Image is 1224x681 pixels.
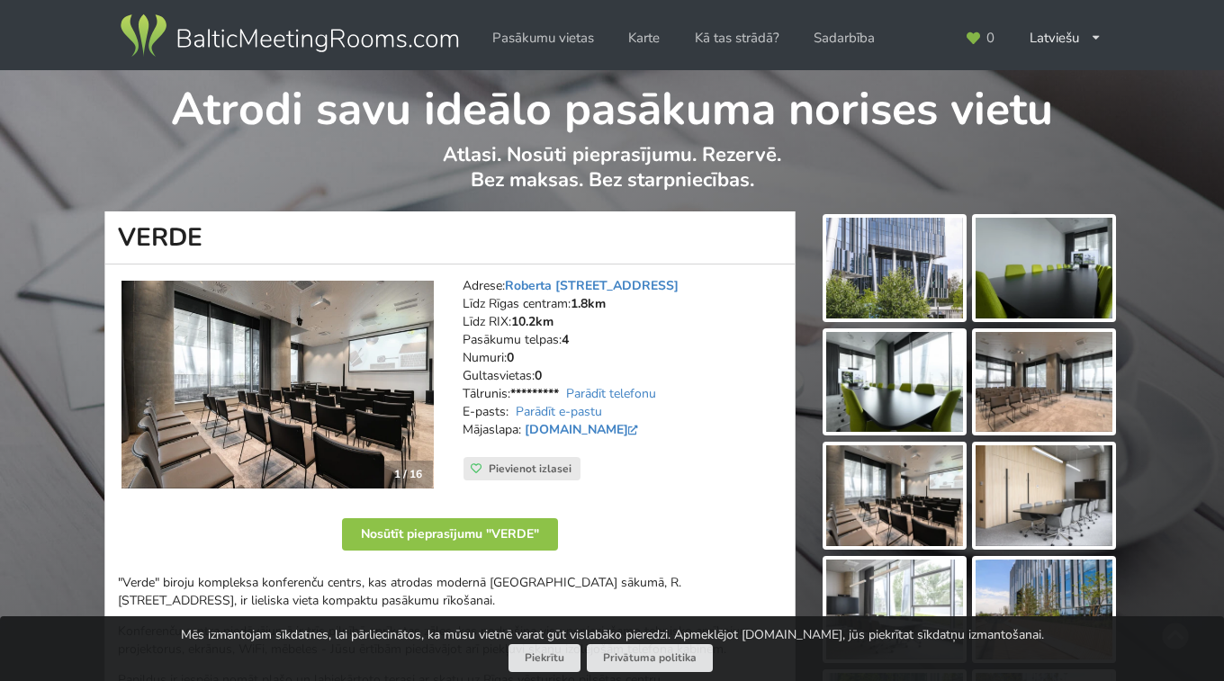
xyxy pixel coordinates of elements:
p: "Verde" biroju kompleksa konferenču centrs, kas atrodas modernā [GEOGRAPHIC_DATA] sākumā, R. [STR... [118,574,782,610]
span: Pievienot izlasei [489,461,571,476]
img: VERDE | Rīga | Pasākumu vieta - galerijas bilde [976,332,1112,433]
button: Nosūtīt pieprasījumu "VERDE" [342,518,558,551]
img: Baltic Meeting Rooms [117,11,462,61]
img: VERDE | Rīga | Pasākumu vieta - galerijas bilde [826,332,963,433]
img: VERDE | Rīga | Pasākumu vieta - galerijas bilde [976,560,1112,660]
a: Parādīt telefonu [566,385,656,402]
a: Sadarbība [801,21,887,56]
img: VERDE | Rīga | Pasākumu vieta - galerijas bilde [826,560,963,660]
a: Parādīt e-pastu [516,403,602,420]
p: Atlasi. Nosūti pieprasījumu. Rezervē. Bez maksas. Bez starpniecības. [105,142,1120,211]
a: Kā tas strādā? [682,21,792,56]
img: VERDE | Rīga | Pasākumu vieta - galerijas bilde [826,445,963,546]
img: VERDE | Rīga | Pasākumu vieta - galerijas bilde [976,218,1112,318]
span: 0 [986,31,994,45]
strong: 0 [507,349,514,366]
a: Pasākumu vietas [480,21,607,56]
button: Piekrītu [508,644,580,672]
strong: 10.2km [511,313,553,330]
img: VERDE | Rīga | Pasākumu vieta - galerijas bilde [826,218,963,318]
div: Latviešu [1017,21,1115,56]
a: Karte [616,21,672,56]
h1: Atrodi savu ideālo pasākuma norises vietu [105,70,1120,139]
h1: VERDE [104,211,796,264]
img: Konferenču centrs | Rīga | VERDE [121,281,434,489]
a: [DOMAIN_NAME] [525,421,643,438]
strong: 0 [535,367,542,384]
strong: 4 [562,331,569,348]
a: Privātuma politika [587,644,713,672]
a: Konferenču centrs | Rīga | VERDE 1 / 16 [121,281,434,489]
div: 1 / 16 [383,461,433,488]
a: Roberta [STREET_ADDRESS] [505,277,679,294]
img: VERDE | Rīga | Pasākumu vieta - galerijas bilde [976,445,1112,546]
strong: 1.8km [571,295,606,312]
address: Adrese: Līdz Rīgas centram: Līdz RIX: Pasākumu telpas: Numuri: Gultasvietas: Tālrunis: E-pasts: M... [463,277,782,457]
